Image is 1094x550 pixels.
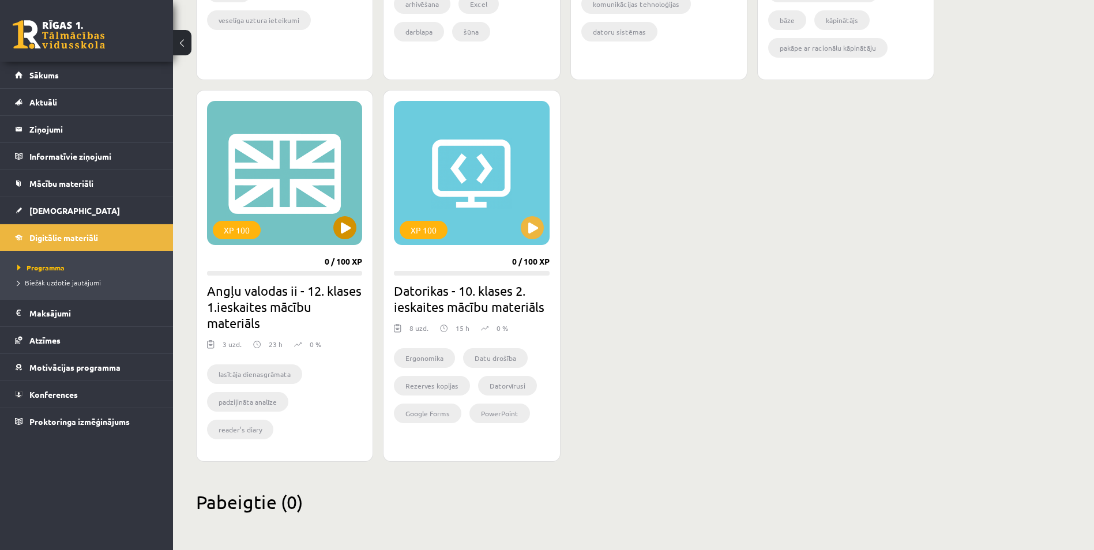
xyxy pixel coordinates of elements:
div: 3 uzd. [223,339,242,356]
li: padziļināta analīze [207,392,288,412]
li: lasītāja dienasgrāmata [207,364,302,384]
span: Konferences [29,389,78,400]
li: PowerPoint [469,404,530,423]
li: Datorvīrusi [478,376,537,395]
li: Ergonomika [394,348,455,368]
p: 0 % [310,339,321,349]
li: Rezerves kopijas [394,376,470,395]
li: darblapa [394,22,444,42]
div: 8 uzd. [409,323,428,340]
legend: Maksājumi [29,300,159,326]
span: Programma [17,263,65,272]
a: Maksājumi [15,300,159,326]
li: Datu drošība [463,348,528,368]
li: veselīga uztura ieteikumi [207,10,311,30]
p: 15 h [456,323,469,333]
a: Rīgas 1. Tālmācības vidusskola [13,20,105,49]
li: pakāpe ar racionālu kāpinātāju [768,38,888,58]
legend: Ziņojumi [29,116,159,142]
h2: Datorikas - 10. klases 2. ieskaites mācību materiāls [394,282,549,315]
li: reader’s diary [207,420,273,439]
p: 23 h [269,339,283,349]
a: Atzīmes [15,327,159,353]
li: šūna [452,22,490,42]
li: Google Forms [394,404,461,423]
div: XP 100 [213,221,261,239]
a: [DEMOGRAPHIC_DATA] [15,197,159,224]
a: Konferences [15,381,159,408]
a: Biežāk uzdotie jautājumi [17,277,161,288]
legend: Informatīvie ziņojumi [29,143,159,169]
a: Sākums [15,62,159,88]
span: Motivācijas programma [29,362,121,372]
a: Programma [17,262,161,273]
a: Mācību materiāli [15,170,159,197]
span: Atzīmes [29,335,61,345]
h2: Angļu valodas ii - 12. klases 1.ieskaites mācību materiāls [207,282,362,331]
span: Aktuāli [29,97,57,107]
span: [DEMOGRAPHIC_DATA] [29,205,120,216]
a: Ziņojumi [15,116,159,142]
li: kāpinātājs [814,10,870,30]
span: Digitālie materiāli [29,232,98,243]
div: XP 100 [400,221,448,239]
a: Proktoringa izmēģinājums [15,408,159,435]
p: 0 % [497,323,508,333]
span: Biežāk uzdotie jautājumi [17,278,101,287]
a: Aktuāli [15,89,159,115]
span: Mācību materiāli [29,178,93,189]
a: Motivācijas programma [15,354,159,381]
li: bāze [768,10,806,30]
span: Sākums [29,70,59,80]
span: Proktoringa izmēģinājums [29,416,130,427]
a: Informatīvie ziņojumi [15,143,159,169]
a: Digitālie materiāli [15,224,159,251]
h2: Pabeigtie (0) [196,491,934,513]
li: datoru sistēmas [581,22,657,42]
